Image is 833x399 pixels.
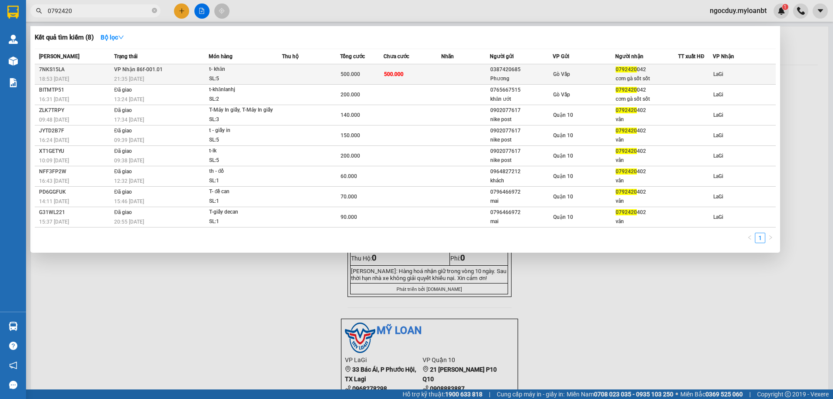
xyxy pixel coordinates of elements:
div: T- đề can [209,187,274,197]
div: SL: 5 [209,74,274,84]
span: Đã giao [114,87,132,93]
span: LaGi [713,112,723,118]
img: warehouse-icon [9,56,18,66]
div: vân [616,135,678,145]
div: BITMTP51 [39,86,112,95]
span: LaGi [713,71,723,77]
div: 0902077617 [490,106,552,115]
span: 0792420 [616,168,637,175]
span: LaGi [713,132,723,138]
span: Quận 10 [553,153,573,159]
a: 1 [755,233,765,243]
span: 0792420 [616,87,637,93]
span: 150.000 [341,132,360,138]
span: 0792420 [616,209,637,215]
span: Đã giao [114,168,132,175]
div: 0902077617 [490,126,552,135]
li: Next Page [765,233,776,243]
div: nike post [490,135,552,145]
span: 21 [PERSON_NAME] P10 Q10 [3,22,79,38]
span: Tổng cước [340,53,365,59]
span: TT xuất HĐ [678,53,705,59]
span: question-circle [9,342,17,350]
div: 402 [616,208,678,217]
div: 402 [616,147,678,156]
span: JL3UB8KV [84,5,123,14]
span: Chưa cước [384,53,409,59]
img: warehouse-icon [9,322,18,331]
span: left [747,235,752,240]
span: 16:24 [DATE] [39,137,69,143]
div: t - giấy in [209,126,274,135]
span: 500.000 [384,71,403,77]
span: 14:11 [DATE] [39,198,69,204]
span: 0792420 [616,148,637,154]
span: 13:24 [DATE] [114,96,144,102]
span: Trạng thái [114,53,138,59]
span: 0792420 [616,128,637,134]
span: 200.000 [341,153,360,159]
span: LaGi [713,153,723,159]
strong: Bộ lọc [101,34,124,41]
span: 17:34 [DATE] [114,117,144,123]
span: 15:46 [DATE] [114,198,144,204]
span: Đã giao [114,128,132,134]
span: VP Nhận [713,53,734,59]
span: LaGi [713,92,723,98]
span: 90.000 [341,214,357,220]
div: 0765667515 [490,86,552,95]
h3: Kết quả tìm kiếm ( 8 ) [35,33,94,42]
div: t-khănlanhj [209,85,274,95]
div: 042 [616,86,678,95]
div: XT1GETYU [39,147,112,156]
span: 09:48 [DATE] [39,117,69,123]
strong: Phiếu gửi hàng [3,55,58,65]
div: SL: 2 [209,95,274,104]
span: close-circle [152,8,157,13]
div: T-Máy In giấy, T-Máy In giấy [209,106,274,115]
div: nike post [490,156,552,165]
div: t-lk [209,146,274,156]
div: SL: 1 [209,217,274,227]
div: 402 [616,126,678,135]
span: VP Gửi [553,53,569,59]
div: vân [616,197,678,206]
span: LaGi [95,55,112,65]
span: 0908883887 [3,40,43,48]
span: 500.000 [341,71,360,77]
div: SL: 5 [209,135,274,145]
li: Previous Page [744,233,755,243]
div: vân [616,217,678,226]
span: Đã giao [114,148,132,154]
div: 402 [616,106,678,115]
span: VP Nhận 86f-001.01 [114,66,163,73]
span: Đã giao [114,209,132,215]
span: Quận 10 [553,194,573,200]
span: down [118,34,124,40]
div: 0796466972 [490,188,552,197]
span: 18:53 [DATE] [39,76,69,82]
span: Đã giao [114,107,132,113]
button: right [765,233,776,243]
span: LaGi [713,214,723,220]
div: SL: 5 [209,156,274,165]
div: JYTD2B7F [39,126,112,135]
div: cơm gà sốt sốt [616,74,678,83]
span: Gò Vấp [553,92,570,98]
span: 21:35 [DATE] [114,76,144,82]
div: 042 [616,65,678,74]
span: Quận 10 [553,214,573,220]
div: 0387420685 [490,65,552,74]
span: 16:31 [DATE] [39,96,69,102]
div: vân [616,115,678,124]
span: 0792420 [616,189,637,195]
span: 09:39 [DATE] [114,137,144,143]
div: ZLK7TRPY [39,106,112,115]
img: logo-vxr [7,6,19,19]
button: Bộ lọcdown [94,30,131,44]
span: 09:38 [DATE] [114,158,144,164]
span: Gò Vấp [553,71,570,77]
div: 7NKS15LA [39,65,112,74]
div: mai [490,217,552,226]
